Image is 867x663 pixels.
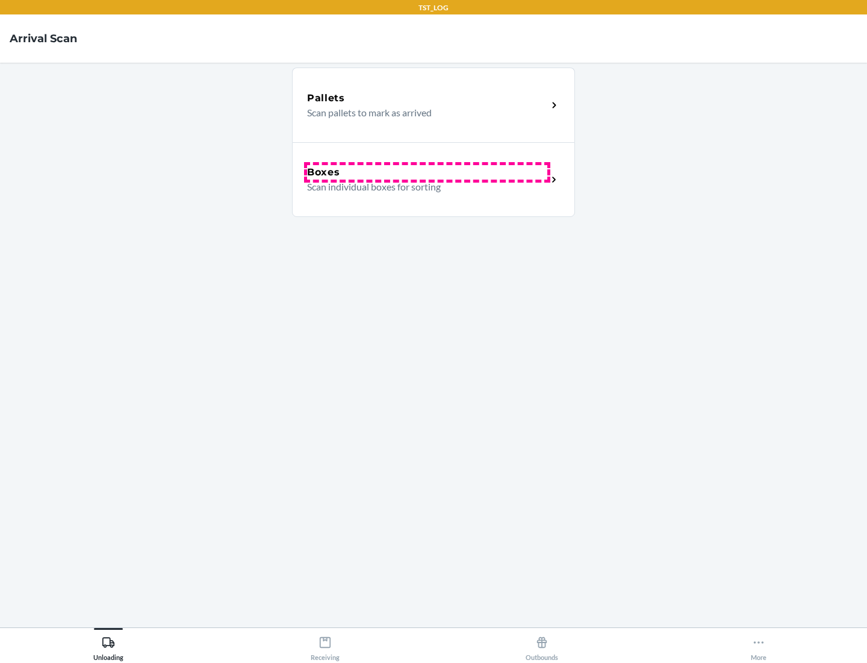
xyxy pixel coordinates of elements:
[751,631,766,661] div: More
[307,105,538,120] p: Scan pallets to mark as arrived
[418,2,449,13] p: TST_LOG
[292,142,575,217] a: BoxesScan individual boxes for sorting
[650,628,867,661] button: More
[307,91,345,105] h5: Pallets
[433,628,650,661] button: Outbounds
[217,628,433,661] button: Receiving
[93,631,123,661] div: Unloading
[526,631,558,661] div: Outbounds
[292,68,575,142] a: PalletsScan pallets to mark as arrived
[307,180,538,194] p: Scan individual boxes for sorting
[10,31,77,46] h4: Arrival Scan
[307,165,340,180] h5: Boxes
[311,631,340,661] div: Receiving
